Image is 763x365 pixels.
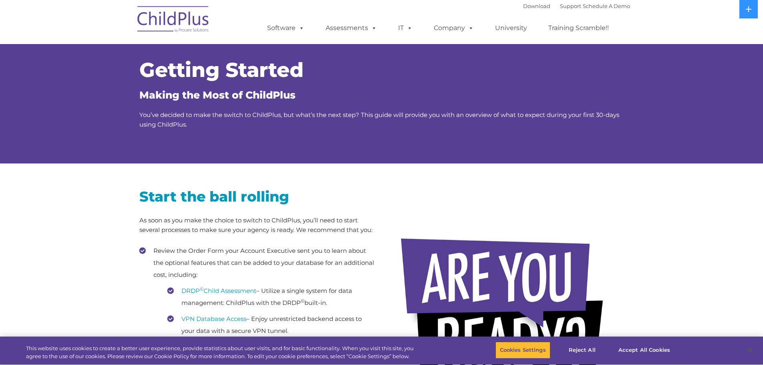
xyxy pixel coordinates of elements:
[523,3,550,9] a: Download
[487,20,535,36] a: University
[167,285,376,309] li: – Utilize a single system for data management: ChildPlus with the DRDP built-in.
[318,20,385,36] a: Assessments
[583,3,630,9] a: Schedule A Demo
[426,20,482,36] a: Company
[133,0,213,40] img: ChildPlus by Procare Solutions
[139,216,376,235] p: As soon as you make the choice to switch to ChildPlus, you’ll need to start several processes to ...
[495,342,550,359] button: Cookies Settings
[557,342,607,359] button: Reject All
[259,20,312,36] a: Software
[741,341,759,359] button: Close
[139,111,619,128] span: You’ve decided to make the switch to ChildPlus, but what’s the next step? This guide will provide...
[301,298,304,304] sup: ©
[390,20,421,36] a: IT
[523,3,630,9] font: |
[26,345,420,360] div: This website uses cookies to create a better user experience, provide statistics about user visit...
[181,315,246,323] a: VPN Database Access
[200,286,203,292] sup: ©
[614,342,674,359] button: Accept All Cookies
[139,58,304,82] span: Getting Started
[139,89,296,101] span: Making the Most of ChildPlus
[167,313,376,337] li: – Enjoy unrestricted backend access to your data with a secure VPN tunnel.
[139,188,376,206] h2: Start the ball rolling
[560,3,581,9] a: Support
[540,20,617,36] a: Training Scramble!!
[181,287,256,294] a: DRDP©Child Assessment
